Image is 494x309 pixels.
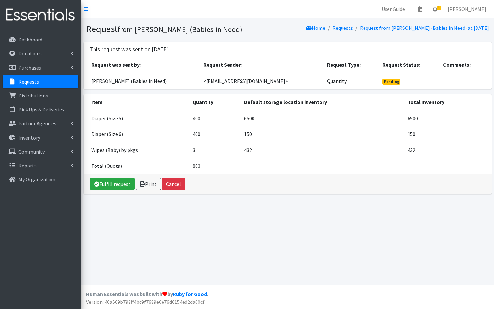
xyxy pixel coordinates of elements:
td: 432 [240,142,404,158]
a: 6 [428,3,443,16]
h1: Request [86,23,285,35]
p: Donations [18,50,42,57]
th: Comments: [439,57,492,73]
a: Inventory [3,131,78,144]
td: Quantity [323,73,378,89]
a: Fulfill request [90,178,135,190]
th: Default storage location inventory [240,94,404,110]
th: Total Inventory [404,94,491,110]
a: Pick Ups & Deliveries [3,103,78,116]
a: User Guide [376,3,410,16]
a: My Organization [3,173,78,186]
a: Reports [3,159,78,172]
th: Quantity [189,94,240,110]
td: Total (Quota) [84,158,189,174]
td: 150 [240,126,404,142]
th: Request Type: [323,57,378,73]
h3: This request was sent on [DATE] [90,46,169,53]
p: Reports [18,162,37,169]
button: Cancel [162,178,185,190]
th: Request Sender: [199,57,323,73]
strong: Human Essentials was built with by . [86,291,208,297]
p: Dashboard [18,36,42,43]
p: Pick Ups & Deliveries [18,106,64,113]
p: Purchases [18,64,41,71]
td: 400 [189,110,240,126]
a: Community [3,145,78,158]
a: Distributions [3,89,78,102]
td: <[EMAIL_ADDRESS][DOMAIN_NAME]> [199,73,323,89]
td: 400 [189,126,240,142]
td: 3 [189,142,240,158]
p: Inventory [18,134,40,141]
td: Diaper (Size 5) [84,110,189,126]
span: Pending [382,79,401,85]
a: Donations [3,47,78,60]
th: Item [84,94,189,110]
td: [PERSON_NAME] (Babies in Need) [84,73,200,89]
td: 432 [404,142,491,158]
td: Wipes (Baby) by pkgs [84,142,189,158]
a: Purchases [3,61,78,74]
a: Request from [PERSON_NAME] (Babies in Need) at [DATE] [360,25,489,31]
a: Requests [3,75,78,88]
a: Partner Agencies [3,117,78,130]
td: 803 [189,158,240,174]
td: 6500 [404,110,491,126]
td: Diaper (Size 6) [84,126,189,142]
td: 150 [404,126,491,142]
span: 6 [437,6,441,10]
a: Print [136,178,161,190]
p: Requests [18,78,39,85]
td: 6500 [240,110,404,126]
a: [PERSON_NAME] [443,3,491,16]
p: My Organization [18,176,55,183]
th: Request Status: [378,57,439,73]
a: Requests [332,25,353,31]
a: Home [306,25,325,31]
img: HumanEssentials [3,4,78,26]
p: Partner Agencies [18,120,56,127]
p: Distributions [18,92,48,99]
th: Request was sent by: [84,57,200,73]
a: Dashboard [3,33,78,46]
span: Version: 46a569b793ff4bc9f7689e0e76d6154ed2da00cf [86,299,205,305]
p: Community [18,148,45,155]
small: from [PERSON_NAME] (Babies in Need) [118,25,242,34]
a: Ruby for Good [173,291,207,297]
